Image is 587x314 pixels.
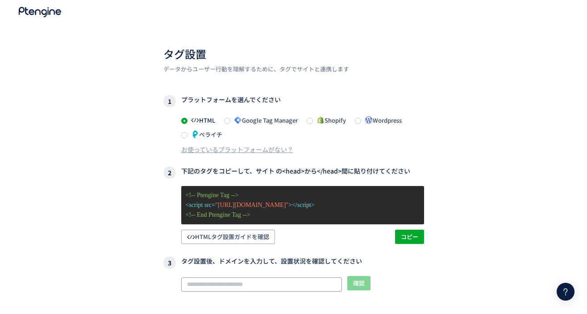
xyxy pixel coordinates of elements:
h3: 下記のタグをコピーして、サイト の<head>から</head>間に貼り付けてください [163,166,424,179]
span: Shopify [313,116,346,124]
button: コピー [395,230,424,244]
span: 確認 [353,276,365,290]
p: データからユーザー行動を理解するために、タグでサイトと連携します [163,65,424,74]
p: <script src= ></script> [186,200,420,210]
span: ペライチ [187,130,222,139]
h3: プラットフォームを選んでください [163,95,424,107]
button: 確認 [347,276,371,290]
h2: タグ設置 [163,46,424,62]
p: <!-- End Ptengine Tag --> [186,210,420,220]
button: HTMLタグ設置ガイドを確認 [181,230,275,244]
span: Google Tag Manager [230,116,298,124]
i: 1 [163,95,176,107]
i: 2 [163,166,176,179]
div: お使っているプラットフォームがない？ [181,145,293,154]
span: HTMLタグ設置ガイドを確認 [187,230,269,244]
i: 3 [163,256,176,269]
h3: タグ設置後、ドメインを入力して、設置状況を確認してください [163,256,424,269]
span: コピー [401,230,418,244]
p: <!-- Ptengine Tag --> [186,190,420,200]
span: Wordpress [361,116,402,124]
span: "[URL][DOMAIN_NAME]" [215,202,288,208]
span: HTML [187,116,215,124]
